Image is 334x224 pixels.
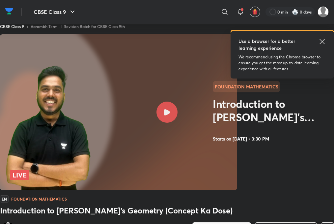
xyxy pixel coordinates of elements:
[292,9,298,15] img: streak
[238,54,326,72] p: We recommend using the Chrome browser to ensure you get the most up-to-date learning experience w...
[213,135,331,143] h4: Starts on [DATE] • 3:30 PM
[238,38,304,51] h5: Use a browser for a better learning experience
[5,6,13,16] img: Company Logo
[318,6,329,17] img: Aarushi
[30,5,80,18] button: CBSE Class 9
[11,197,67,201] h4: Foundation Mathematics
[250,7,260,17] button: avatar
[5,6,13,18] a: Company Logo
[213,97,331,124] h2: Introduction to [PERSON_NAME]'s Geometry (Concept Ka Dose)
[252,9,258,15] img: avatar
[31,24,125,29] a: Aarambh Term - I Revision Batch for CBSE Class 9th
